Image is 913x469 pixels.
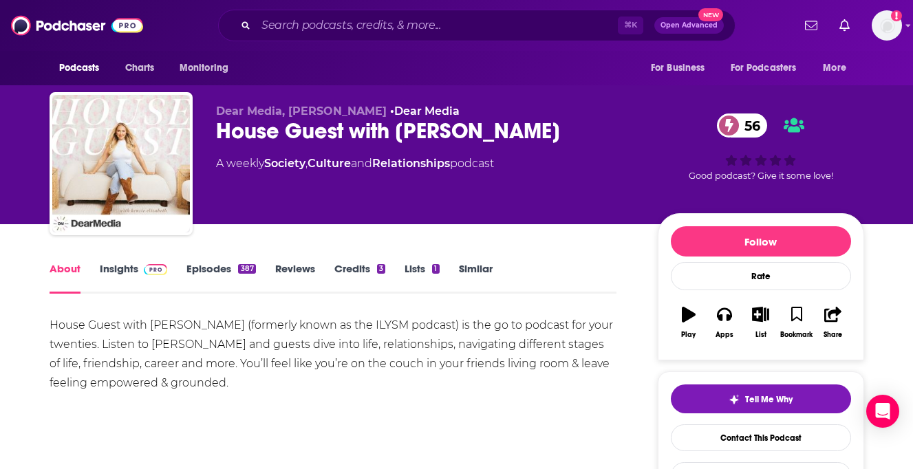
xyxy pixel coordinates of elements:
[707,298,742,347] button: Apps
[824,331,842,339] div: Share
[729,394,740,405] img: tell me why sparkle
[731,113,767,138] span: 56
[742,298,778,347] button: List
[52,95,190,232] img: House Guest with Kenzie Elizabeth
[275,262,315,294] a: Reviews
[866,395,899,428] div: Open Intercom Messenger
[799,14,823,37] a: Show notifications dropdown
[618,17,643,34] span: ⌘ K
[698,8,723,21] span: New
[308,157,351,170] a: Culture
[216,105,387,118] span: Dear Media, [PERSON_NAME]
[641,55,722,81] button: open menu
[334,262,385,294] a: Credits3
[216,155,494,172] div: A weekly podcast
[671,298,707,347] button: Play
[813,55,863,81] button: open menu
[654,17,724,34] button: Open AdvancedNew
[305,157,308,170] span: ,
[238,264,255,274] div: 387
[144,264,168,275] img: Podchaser Pro
[731,58,797,78] span: For Podcasters
[671,226,851,257] button: Follow
[11,12,143,39] img: Podchaser - Follow, Share and Rate Podcasts
[390,105,460,118] span: •
[405,262,439,294] a: Lists1
[779,298,815,347] button: Bookmark
[432,264,439,274] div: 1
[394,105,460,118] a: Dear Media
[50,55,118,81] button: open menu
[459,262,493,294] a: Similar
[50,262,80,294] a: About
[671,384,851,413] button: tell me why sparkleTell Me Why
[218,10,735,41] div: Search podcasts, credits, & more...
[716,331,733,339] div: Apps
[671,262,851,290] div: Rate
[834,14,855,37] a: Show notifications dropdown
[50,316,617,393] div: House Guest with [PERSON_NAME] (formerly known as the ILYSM podcast) is the go to podcast for you...
[671,424,851,451] a: Contact This Podcast
[256,14,618,36] input: Search podcasts, credits, & more...
[872,10,902,41] span: Logged in as sarahhallprinc
[377,264,385,274] div: 3
[264,157,305,170] a: Society
[681,331,696,339] div: Play
[660,22,718,29] span: Open Advanced
[745,394,793,405] span: Tell Me Why
[780,331,813,339] div: Bookmark
[100,262,168,294] a: InsightsPodchaser Pro
[815,298,850,347] button: Share
[372,157,450,170] a: Relationships
[170,55,246,81] button: open menu
[125,58,155,78] span: Charts
[891,10,902,21] svg: Add a profile image
[651,58,705,78] span: For Business
[180,58,228,78] span: Monitoring
[59,58,100,78] span: Podcasts
[658,105,864,190] div: 56Good podcast? Give it some love!
[872,10,902,41] img: User Profile
[872,10,902,41] button: Show profile menu
[717,113,767,138] a: 56
[186,262,255,294] a: Episodes387
[755,331,766,339] div: List
[689,171,833,181] span: Good podcast? Give it some love!
[116,55,163,81] a: Charts
[722,55,817,81] button: open menu
[351,157,372,170] span: and
[823,58,846,78] span: More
